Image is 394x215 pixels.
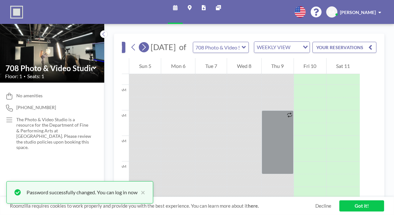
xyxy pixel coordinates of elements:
div: Sun 5 [129,58,161,74]
span: No amenities [16,93,43,99]
span: • [24,74,26,78]
div: Search for option [254,42,310,53]
span: BA [329,9,335,15]
input: 708 Photo & Video Studio [193,42,242,53]
div: Mon 6 [161,58,195,74]
p: The Photo & Video Studio is a resource for the Department of Fine & Performing Arts at [GEOGRAPHI... [16,117,91,150]
div: Sat 11 [327,58,360,74]
input: 708 Photo & Video Studio [5,63,92,73]
span: Roomzilla requires cookies to work properly and provide you with the best experience. You can lea... [10,203,315,209]
button: YOUR RESERVATIONS [312,42,376,53]
span: [PHONE_NUMBER] [16,105,56,110]
span: Floor: 1 [5,73,22,79]
span: Seats: 1 [27,73,44,79]
a: Decline [315,203,331,209]
div: Fri 10 [294,58,326,74]
div: Password successfully changed. You can log in now [27,189,138,196]
span: [DATE] [151,42,176,52]
img: organization-logo [10,6,23,19]
input: Search for option [292,43,299,51]
div: Wed 8 [227,58,261,74]
a: here. [248,203,259,209]
button: close [138,189,145,196]
div: Tue 7 [195,58,227,74]
span: of [179,42,186,52]
a: Got it! [339,200,384,211]
span: WEEKLY VIEW [256,43,292,51]
span: [PERSON_NAME] [340,10,376,15]
div: Thu 9 [262,58,294,74]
